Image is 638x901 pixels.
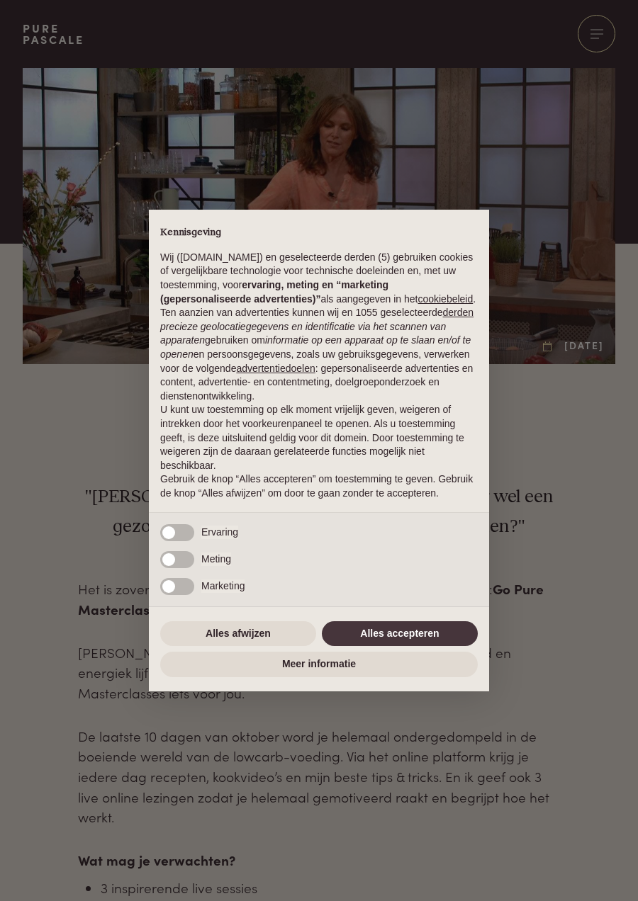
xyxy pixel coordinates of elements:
strong: ervaring, meting en “marketing (gepersonaliseerde advertenties)” [160,279,388,305]
p: Gebruik de knop “Alles accepteren” om toestemming te geven. Gebruik de knop “Alles afwijzen” om d... [160,472,478,500]
span: Ervaring [201,526,238,540]
p: Ten aanzien van advertenties kunnen wij en 1055 geselecteerde gebruiken om en persoonsgegevens, z... [160,306,478,403]
span: Marketing [201,579,245,594]
em: informatie op een apparaat op te slaan en/of te openen [160,334,471,360]
em: precieze geolocatiegegevens en identificatie via het scannen van apparaten [160,321,446,346]
p: Wij ([DOMAIN_NAME]) en geselecteerde derden (5) gebruiken cookies of vergelijkbare technologie vo... [160,251,478,306]
a: cookiebeleid [418,293,473,305]
button: Alles afwijzen [160,621,316,647]
h2: Kennisgeving [160,227,478,239]
p: U kunt uw toestemming op elk moment vrijelijk geven, weigeren of intrekken door het voorkeurenpan... [160,403,478,472]
button: Meer informatie [160,652,478,677]
button: advertentiedoelen [236,362,315,376]
span: Meting [201,552,231,567]
button: derden [443,306,474,320]
button: Alles accepteren [322,621,478,647]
